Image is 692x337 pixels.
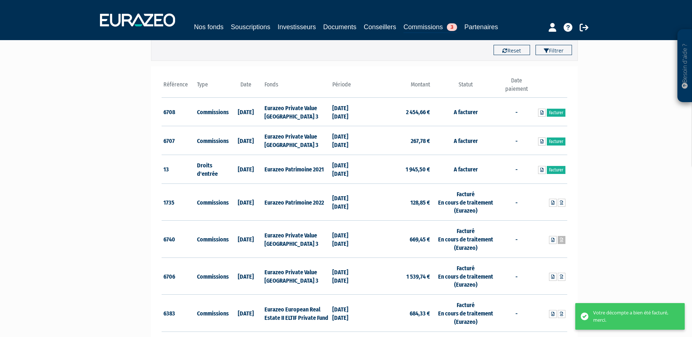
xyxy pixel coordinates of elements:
th: Date [229,77,263,97]
td: - [499,97,533,126]
a: Investisseurs [278,22,316,32]
td: Commissions [195,126,229,155]
td: [DATE] [229,295,263,332]
td: Commissions [195,183,229,221]
td: [DATE] [DATE] [330,221,364,258]
p: Besoin d'aide ? [681,33,689,99]
td: 2 454,66 € [364,97,432,126]
td: Eurazeo Private Value [GEOGRAPHIC_DATA] 3 [263,97,330,126]
td: 1735 [162,183,196,221]
td: 267,78 € [364,126,432,155]
td: Facturé En cours de traitement (Eurazeo) [432,183,499,221]
a: Partenaires [464,22,498,32]
td: Commissions [195,97,229,126]
td: A facturer [432,97,499,126]
div: Votre décompte a bien été facturé, merci. [593,309,674,324]
th: Fonds [263,77,330,97]
td: 6708 [162,97,196,126]
td: A facturer [432,126,499,155]
th: Type [195,77,229,97]
td: 128,85 € [364,183,432,221]
td: Facturé En cours de traitement (Eurazeo) [432,221,499,258]
td: Facturé En cours de traitement (Eurazeo) [432,295,499,332]
td: [DATE] [229,183,263,221]
td: Eurazeo Private Value [GEOGRAPHIC_DATA] 3 [263,257,330,295]
a: Documents [323,22,356,32]
td: Eurazeo Patrimoine 2022 [263,183,330,221]
img: 1732889491-logotype_eurazeo_blanc_rvb.png [100,13,175,27]
th: Montant [364,77,432,97]
td: - [499,183,533,221]
td: 6707 [162,126,196,155]
a: Conseillers [364,22,396,32]
td: - [499,257,533,295]
td: [DATE] [DATE] [330,97,364,126]
td: - [499,221,533,258]
td: [DATE] [DATE] [330,155,364,184]
td: 6383 [162,295,196,332]
a: Nos fonds [194,22,224,32]
td: [DATE] [229,155,263,184]
a: Facturer [547,137,565,146]
td: - [499,155,533,184]
td: 6740 [162,221,196,258]
td: [DATE] [229,257,263,295]
td: 669,45 € [364,221,432,258]
td: 684,33 € [364,295,432,332]
button: Filtrer [536,45,572,55]
td: Commissions [195,295,229,332]
td: Eurazeo European Real Estate II ELTIF Private Fund [263,295,330,332]
td: 1 945,50 € [364,155,432,184]
td: Eurazeo Private Value [GEOGRAPHIC_DATA] 3 [263,221,330,258]
a: Commissions3 [403,22,457,33]
td: [DATE] [229,221,263,258]
td: [DATE] [DATE] [330,183,364,221]
td: - [499,295,533,332]
th: Période [330,77,364,97]
td: Eurazeo Patrimoine 2021 [263,155,330,184]
button: Reset [494,45,530,55]
td: Droits d'entrée [195,155,229,184]
td: A facturer [432,155,499,184]
a: Facturer [547,166,565,174]
td: Commissions [195,257,229,295]
th: Référence [162,77,196,97]
td: 1 539,74 € [364,257,432,295]
td: [DATE] [DATE] [330,257,364,295]
td: 6706 [162,257,196,295]
a: Souscriptions [231,22,270,32]
th: Statut [432,77,499,97]
td: - [499,126,533,155]
td: [DATE] [DATE] [330,295,364,332]
td: Eurazeo Private Value [GEOGRAPHIC_DATA] 3 [263,126,330,155]
td: Facturé En cours de traitement (Eurazeo) [432,257,499,295]
td: [DATE] [229,126,263,155]
th: Date paiement [499,77,533,97]
td: Commissions [195,221,229,258]
td: [DATE] [DATE] [330,126,364,155]
td: [DATE] [229,97,263,126]
td: 13 [162,155,196,184]
a: Facturer [547,109,565,117]
span: 3 [447,23,457,31]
